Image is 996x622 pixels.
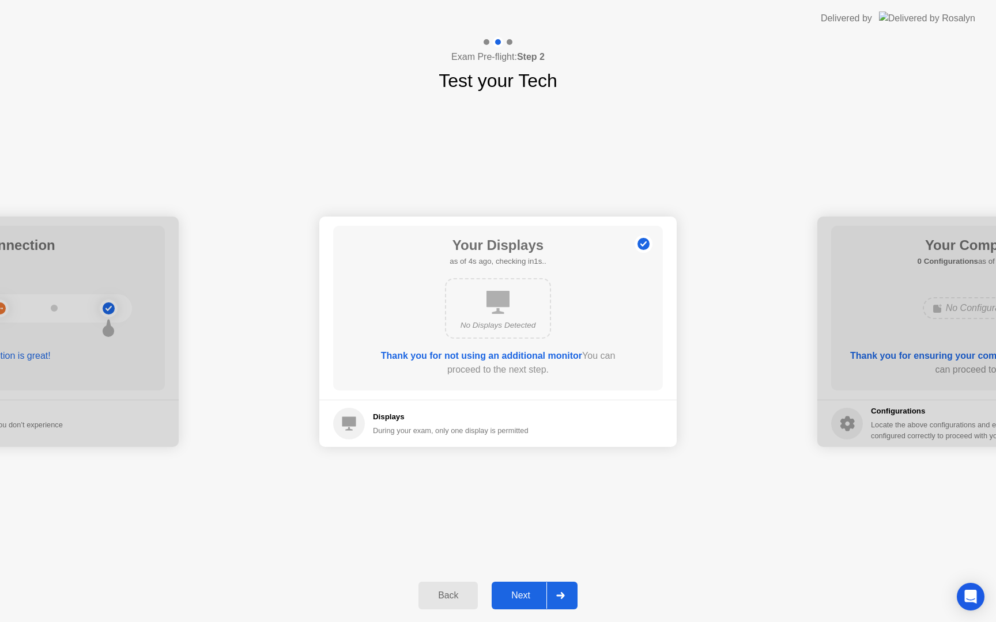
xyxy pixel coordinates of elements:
[451,50,545,64] h4: Exam Pre-flight:
[439,67,557,94] h1: Test your Tech
[495,590,546,601] div: Next
[366,349,630,377] div: You can proceed to the next step.
[821,12,872,25] div: Delivered by
[957,583,984,610] div: Open Intercom Messenger
[879,12,975,25] img: Delivered by Rosalyn
[455,320,541,331] div: No Displays Detected
[422,590,474,601] div: Back
[373,411,529,423] h5: Displays
[450,256,546,267] h5: as of 4s ago, checking in1s..
[492,582,578,609] button: Next
[373,425,529,436] div: During your exam, only one display is permitted
[381,351,582,361] b: Thank you for not using an additional monitor
[450,235,546,256] h1: Your Displays
[517,52,545,62] b: Step 2
[418,582,478,609] button: Back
